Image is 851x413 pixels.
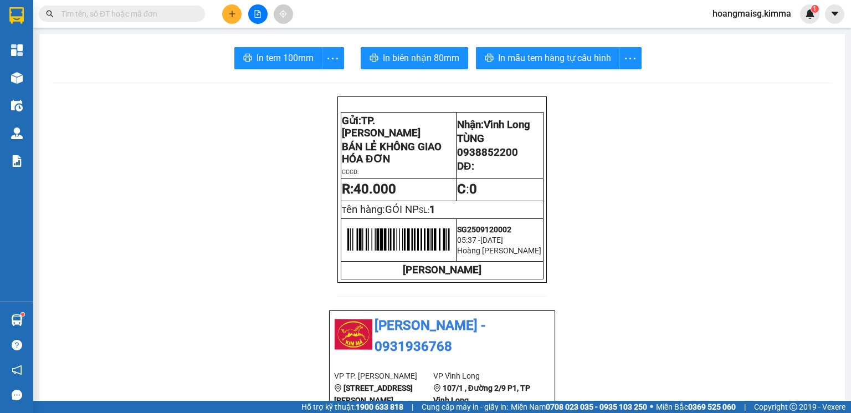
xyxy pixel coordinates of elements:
[805,9,815,19] img: icon-new-feature
[457,236,480,244] span: 05:37 -
[688,402,736,411] strong: 0369 525 060
[370,53,378,64] span: printer
[353,181,396,197] span: 40.000
[433,370,532,382] li: VP Vĩnh Long
[12,365,22,375] span: notification
[11,128,23,139] img: warehouse-icon
[254,10,262,18] span: file-add
[322,47,344,69] button: more
[342,115,421,139] span: TP. [PERSON_NAME]
[830,9,840,19] span: caret-down
[476,47,620,69] button: printerIn mẫu tem hàng tự cấu hình
[248,4,268,24] button: file-add
[433,384,530,405] b: 107/1 , Đường 2/9 P1, TP Vĩnh Long
[322,52,344,65] span: more
[279,10,287,18] span: aim
[457,160,474,172] span: DĐ:
[12,390,22,400] span: message
[744,401,746,413] span: |
[457,246,541,255] span: Hoàng [PERSON_NAME]
[228,10,236,18] span: plus
[457,132,484,145] span: TÙNG
[403,264,481,276] strong: [PERSON_NAME]
[274,4,293,24] button: aim
[342,181,396,197] strong: R:
[457,225,511,234] span: SG2509120002
[334,315,550,357] li: [PERSON_NAME] - 0931936768
[457,181,477,197] span: :
[342,206,419,215] span: T
[11,155,23,167] img: solution-icon
[484,119,530,131] span: Vĩnh Long
[356,402,403,411] strong: 1900 633 818
[9,7,24,24] img: logo-vxr
[650,405,653,409] span: ⚪️
[346,203,419,216] span: ên hàng:
[12,340,22,350] span: question-circle
[342,115,421,139] span: Gửi:
[257,51,314,65] span: In tem 100mm
[234,47,322,69] button: printerIn tem 100mm
[469,181,477,197] span: 0
[457,181,466,197] strong: C
[361,47,468,69] button: printerIn biên nhận 80mm
[422,401,508,413] span: Cung cấp máy in - giấy in:
[61,8,192,20] input: Tìm tên, số ĐT hoặc mã đơn
[546,402,647,411] strong: 0708 023 035 - 0935 103 250
[433,384,441,392] span: environment
[480,236,503,244] span: [DATE]
[222,4,242,24] button: plus
[457,146,518,159] span: 0938852200
[511,401,647,413] span: Miền Nam
[21,313,24,316] sup: 1
[498,51,611,65] span: In mẫu tem hàng tự cấu hình
[342,169,359,176] span: CCCD:
[383,51,459,65] span: In biên nhận 80mm
[485,53,494,64] span: printer
[813,5,817,13] span: 1
[334,315,373,354] img: logo.jpg
[790,403,797,411] span: copyright
[11,44,23,56] img: dashboard-icon
[334,384,413,405] b: [STREET_ADDRESS][PERSON_NAME]
[385,203,419,216] span: GÓI NP
[656,401,736,413] span: Miền Bắc
[301,401,403,413] span: Hỗ trợ kỹ thuật:
[11,314,23,326] img: warehouse-icon
[429,203,435,216] span: 1
[334,370,433,382] li: VP TP. [PERSON_NAME]
[419,206,429,215] span: SL:
[11,72,23,84] img: warehouse-icon
[342,141,442,165] span: BÁN LẺ KHÔNG GIAO HÓA ĐƠN
[334,384,342,392] span: environment
[243,53,252,64] span: printer
[412,401,413,413] span: |
[46,10,54,18] span: search
[811,5,819,13] sup: 1
[11,100,23,111] img: warehouse-icon
[825,4,844,24] button: caret-down
[457,119,530,131] span: Nhận:
[620,52,641,65] span: more
[619,47,642,69] button: more
[704,7,800,21] span: hoangmaisg.kimma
